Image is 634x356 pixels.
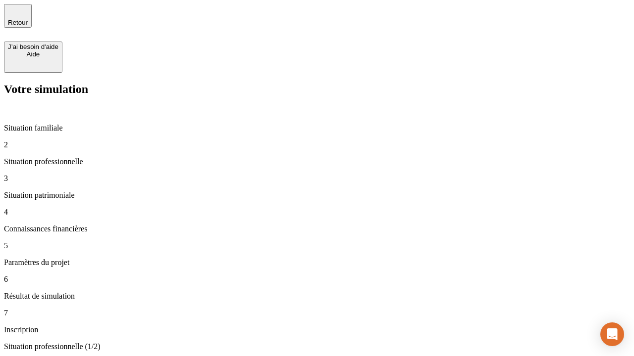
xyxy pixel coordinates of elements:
h2: Votre simulation [4,83,630,96]
p: Situation professionnelle (1/2) [4,342,630,351]
p: Inscription [4,325,630,334]
button: J’ai besoin d'aideAide [4,42,62,73]
p: 2 [4,140,630,149]
p: Connaissances financières [4,224,630,233]
div: Aide [8,50,58,58]
div: J’ai besoin d'aide [8,43,58,50]
p: 6 [4,275,630,284]
p: Situation patrimoniale [4,191,630,200]
p: 7 [4,309,630,317]
p: Paramètres du projet [4,258,630,267]
button: Retour [4,4,32,28]
div: Open Intercom Messenger [600,322,624,346]
p: Situation familiale [4,124,630,133]
p: 4 [4,208,630,217]
p: 5 [4,241,630,250]
p: 3 [4,174,630,183]
p: Situation professionnelle [4,157,630,166]
span: Retour [8,19,28,26]
p: Résultat de simulation [4,292,630,301]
